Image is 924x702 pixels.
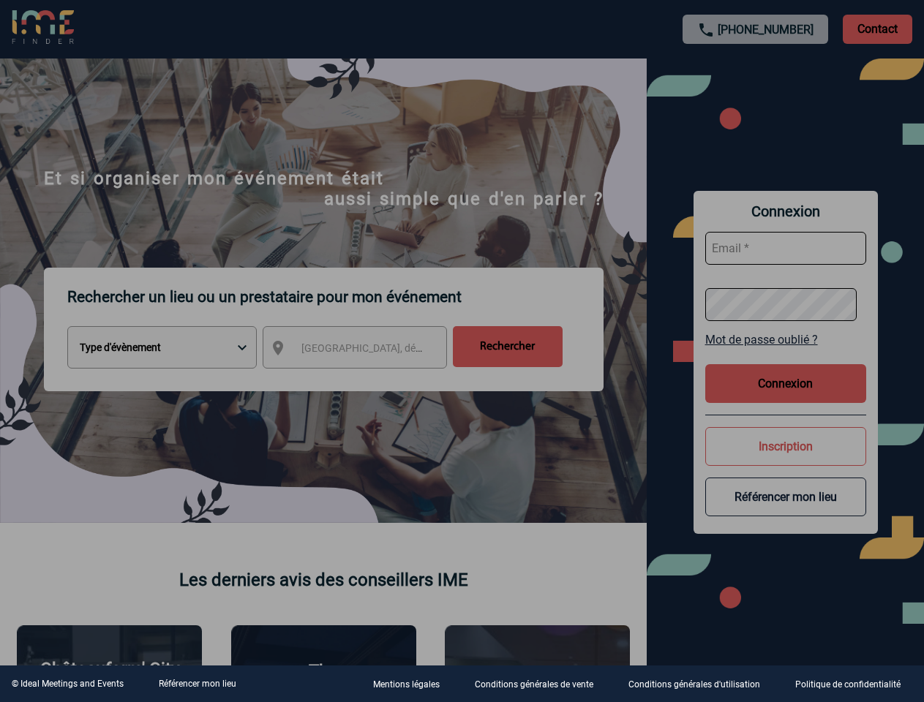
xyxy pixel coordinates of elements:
[475,680,593,690] p: Conditions générales de vente
[617,677,784,691] a: Conditions générales d'utilisation
[795,680,901,690] p: Politique de confidentialité
[159,679,236,689] a: Référencer mon lieu
[12,679,124,689] div: © Ideal Meetings and Events
[361,677,463,691] a: Mentions légales
[463,677,617,691] a: Conditions générales de vente
[784,677,924,691] a: Politique de confidentialité
[373,680,440,690] p: Mentions légales
[628,680,760,690] p: Conditions générales d'utilisation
